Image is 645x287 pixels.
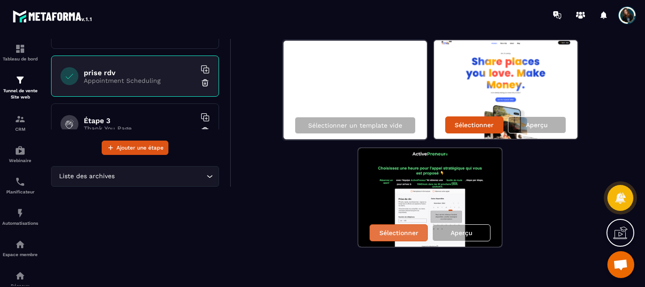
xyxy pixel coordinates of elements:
h6: Étape 3 [84,116,196,125]
img: website_grey.svg [14,23,21,30]
a: automationsautomationsEspace membre [2,232,38,264]
p: Espace membre [2,252,38,257]
p: Planificateur [2,189,38,194]
img: scheduler [15,176,26,187]
img: trash [201,78,210,87]
h6: prise rdv [84,69,196,77]
a: formationformationTunnel de vente Site web [2,68,38,107]
img: formation [15,75,26,86]
a: Ouvrir le chat [607,251,634,278]
p: Sélectionner [379,229,418,236]
a: formationformationCRM [2,107,38,138]
img: automations [15,239,26,250]
p: Sélectionner [455,121,494,129]
p: Aperçu [526,121,548,129]
p: Thank You Page [84,125,196,132]
a: formationformationTableau de bord [2,37,38,68]
img: logo_orange.svg [14,14,21,21]
img: formation [15,114,26,124]
img: image [358,148,502,247]
a: automationsautomationsWebinaire [2,138,38,170]
img: image [434,40,577,139]
img: tab_domain_overview_orange.svg [36,52,43,59]
p: Tableau de bord [2,56,38,61]
img: automations [15,145,26,156]
div: v 4.0.25 [25,14,44,21]
img: tab_keywords_by_traffic_grey.svg [102,52,109,59]
input: Search for option [116,171,204,181]
div: Mots-clés [112,53,137,59]
img: automations [15,208,26,218]
span: Ajouter une étape [116,143,163,152]
div: Domaine: [DOMAIN_NAME] [23,23,101,30]
p: CRM [2,127,38,132]
p: Tunnel de vente Site web [2,88,38,100]
p: Appointment Scheduling [84,77,196,84]
div: Domaine [46,53,69,59]
img: trash [201,126,210,135]
span: Liste des archives [57,171,116,181]
img: social-network [15,270,26,281]
p: Webinaire [2,158,38,163]
p: Aperçu [451,229,473,236]
p: Automatisations [2,221,38,226]
div: Search for option [51,166,219,187]
img: formation [15,43,26,54]
a: schedulerschedulerPlanificateur [2,170,38,201]
button: Ajouter une étape [102,141,168,155]
p: Sélectionner un template vide [308,122,402,129]
a: automationsautomationsAutomatisations [2,201,38,232]
img: logo [13,8,93,24]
